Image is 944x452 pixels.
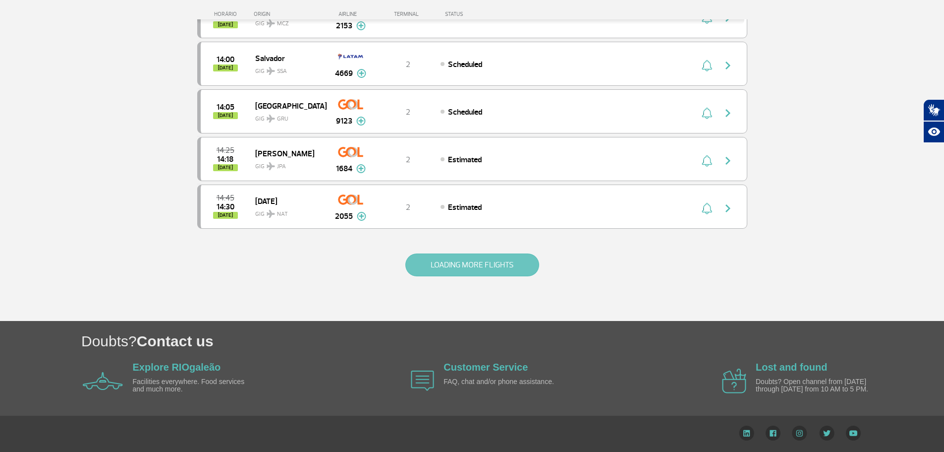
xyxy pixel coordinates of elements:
[217,194,234,201] span: 2025-08-28 14:45:00
[357,69,366,78] img: mais-info-painel-voo.svg
[448,202,482,212] span: Estimated
[406,155,410,165] span: 2
[702,202,712,214] img: sino-painel-voo.svg
[722,60,734,71] img: seta-direita-painel-voo.svg
[766,426,780,441] img: Facebook
[702,107,712,119] img: sino-painel-voo.svg
[277,162,286,171] span: JPA
[722,107,734,119] img: seta-direita-painel-voo.svg
[846,426,861,441] img: YouTube
[448,107,482,117] span: Scheduled
[336,115,352,127] span: 9123
[405,254,539,276] button: LOADING MORE FLIGHTS
[444,362,528,373] a: Customer Service
[756,362,827,373] a: Lost and found
[255,99,319,112] span: [GEOGRAPHIC_DATA]
[406,202,410,212] span: 2
[406,60,410,69] span: 2
[213,65,238,71] span: [DATE]
[277,210,288,219] span: NAT
[254,11,326,17] div: ORIGIN
[255,204,319,219] span: GIG
[255,62,319,76] span: GIG
[756,378,870,393] p: Doubts? Open channel from [DATE] through [DATE] from 10 AM to 5 PM.
[267,115,275,123] img: destiny_airplane.svg
[376,11,440,17] div: TERMINAL
[255,157,319,171] span: GIG
[335,210,353,222] span: 2055
[722,202,734,214] img: seta-direita-painel-voo.svg
[357,212,366,221] img: mais-info-painel-voo.svg
[336,163,352,175] span: 1684
[356,21,366,30] img: mais-info-painel-voo.svg
[217,203,234,210] span: 2025-08-28 14:30:00
[326,11,376,17] div: AIRLINE
[277,67,287,76] span: SSA
[739,426,754,441] img: LinkedIn
[792,426,807,441] img: Instagram
[923,99,944,121] button: Abrir tradutor de língua de sinais.
[411,371,434,391] img: airplane icon
[819,426,834,441] img: Twitter
[255,147,319,160] span: [PERSON_NAME]
[200,11,254,17] div: HORÁRIO
[356,117,366,126] img: mais-info-painel-voo.svg
[448,60,482,69] span: Scheduled
[702,60,712,71] img: sino-painel-voo.svg
[133,362,221,373] a: Explore RIOgaleão
[137,333,214,349] span: Contact us
[722,155,734,167] img: seta-direita-painel-voo.svg
[702,155,712,167] img: sino-painel-voo.svg
[255,52,319,65] span: Salvador
[217,56,234,63] span: 2025-08-28 14:00:00
[923,121,944,143] button: Abrir recursos assistivos.
[923,99,944,143] div: Plugin de acessibilidade da Hand Talk.
[267,210,275,218] img: destiny_airplane.svg
[335,67,353,79] span: 4669
[444,378,557,386] p: FAQ, chat and/or phone assistance.
[267,162,275,170] img: destiny_airplane.svg
[336,20,352,32] span: 2153
[213,212,238,219] span: [DATE]
[267,67,275,75] img: destiny_airplane.svg
[448,155,482,165] span: Estimated
[213,21,238,28] span: [DATE]
[213,112,238,119] span: [DATE]
[255,109,319,124] span: GIG
[406,107,410,117] span: 2
[356,164,366,173] img: mais-info-painel-voo.svg
[217,104,234,111] span: 2025-08-28 14:05:00
[81,331,944,351] h1: Doubts?
[83,372,123,390] img: airplane icon
[255,194,319,207] span: [DATE]
[217,156,233,163] span: 2025-08-28 14:18:00
[722,369,746,393] img: airplane icon
[133,378,247,393] p: Facilities everywhere. Food services and much more.
[277,115,288,124] span: GRU
[217,147,234,154] span: 2025-08-28 14:25:00
[213,164,238,171] span: [DATE]
[440,11,521,17] div: STATUS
